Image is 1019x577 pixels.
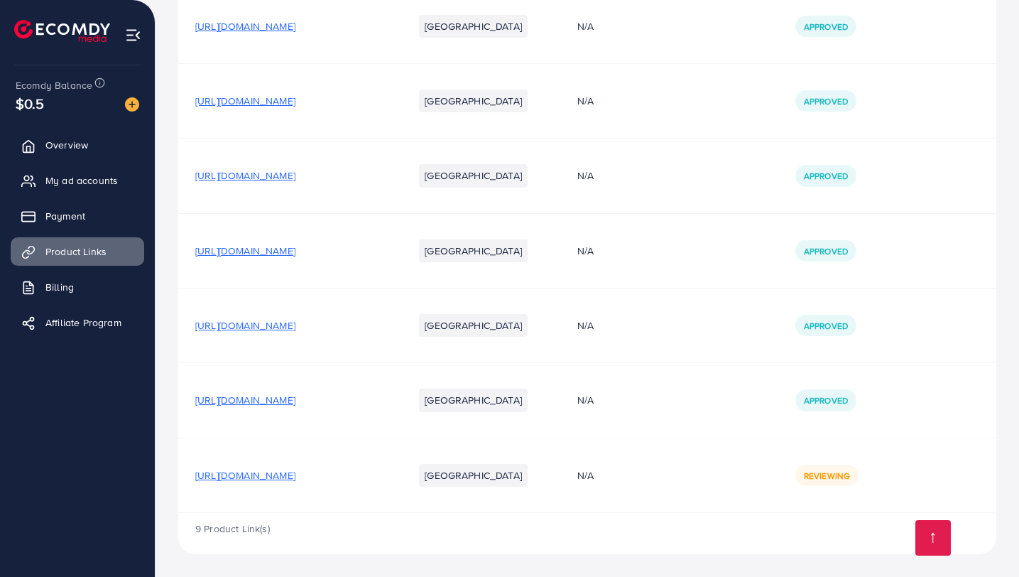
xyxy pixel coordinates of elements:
[45,209,85,223] span: Payment
[195,168,295,183] span: [URL][DOMAIN_NAME]
[195,19,295,33] span: [URL][DOMAIN_NAME]
[577,393,594,407] span: N/A
[125,97,139,112] img: image
[45,316,121,330] span: Affiliate Program
[959,513,1008,566] iframe: Chat
[419,389,528,411] li: [GEOGRAPHIC_DATA]
[195,94,295,108] span: [URL][DOMAIN_NAME]
[577,318,594,333] span: N/A
[577,19,594,33] span: N/A
[577,244,594,258] span: N/A
[11,273,144,301] a: Billing
[419,464,528,487] li: [GEOGRAPHIC_DATA]
[804,21,848,33] span: Approved
[45,280,74,294] span: Billing
[804,470,850,482] span: Reviewing
[195,393,295,407] span: [URL][DOMAIN_NAME]
[804,320,848,332] span: Approved
[804,394,848,406] span: Approved
[195,468,295,482] span: [URL][DOMAIN_NAME]
[195,318,295,333] span: [URL][DOMAIN_NAME]
[195,522,270,536] span: 9 Product Link(s)
[45,173,118,188] span: My ad accounts
[577,168,594,183] span: N/A
[419,314,528,337] li: [GEOGRAPHIC_DATA]
[11,308,144,337] a: Affiliate Program
[577,94,594,108] span: N/A
[14,20,110,42] img: logo
[11,202,144,230] a: Payment
[195,244,295,258] span: [URL][DOMAIN_NAME]
[16,93,45,114] span: $0.5
[45,138,88,152] span: Overview
[804,245,848,257] span: Approved
[11,237,144,266] a: Product Links
[419,90,528,112] li: [GEOGRAPHIC_DATA]
[804,170,848,182] span: Approved
[419,164,528,187] li: [GEOGRAPHIC_DATA]
[11,166,144,195] a: My ad accounts
[16,78,92,92] span: Ecomdy Balance
[45,244,107,259] span: Product Links
[804,95,848,107] span: Approved
[125,27,141,43] img: menu
[11,131,144,159] a: Overview
[419,239,528,262] li: [GEOGRAPHIC_DATA]
[577,468,594,482] span: N/A
[419,15,528,38] li: [GEOGRAPHIC_DATA]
